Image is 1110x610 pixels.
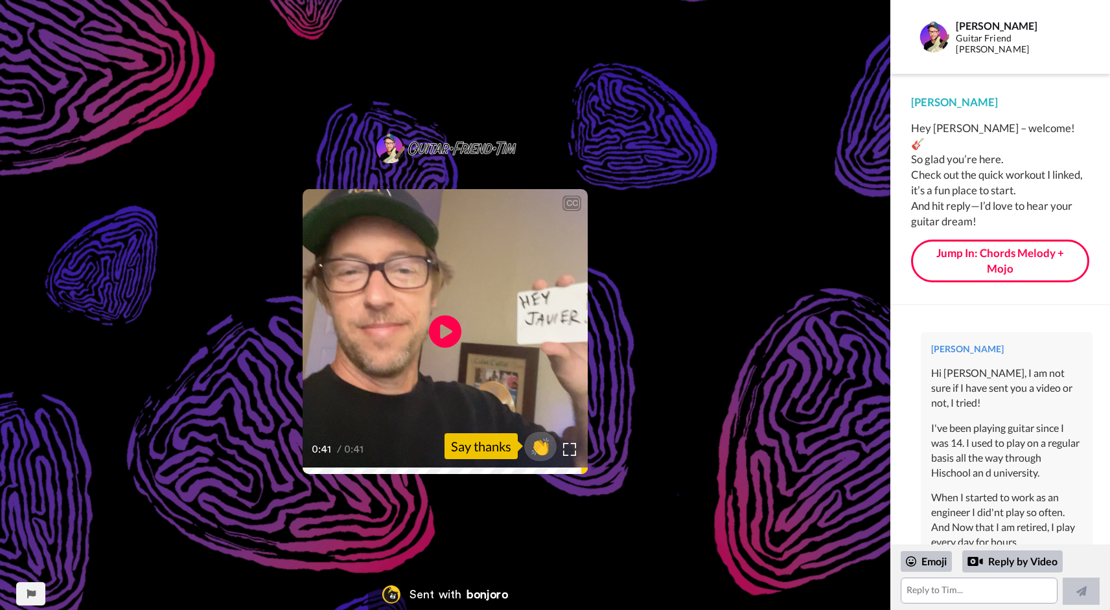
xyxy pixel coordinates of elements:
div: Hi [PERSON_NAME], I am not sure if I have sent you a video or not, I tried! [931,366,1082,411]
div: [PERSON_NAME] [911,95,1089,110]
div: When I started to work as an engineer I did'nt play so often. And Now that I am retired, I play e... [931,490,1082,549]
div: CC [564,197,580,210]
div: Emoji [901,551,952,572]
span: 0:41 [312,442,334,457]
img: Bonjoro Logo [382,585,400,604]
span: 👏 [524,436,557,457]
span: 0:41 [344,442,367,457]
div: bonjoro [467,589,508,600]
div: Guitar Friend [PERSON_NAME] [956,33,1075,55]
div: [PERSON_NAME] [931,343,1082,356]
div: Reply by Video [962,550,1063,572]
span: / [337,442,341,457]
div: Hey [PERSON_NAME] – welcome! 🎸 So glad you’re here. Check out the quick workout I linked, it’s a ... [911,120,1089,229]
div: Sent with [410,589,461,600]
a: Jump In: Chords Melody + Mojo [911,240,1089,283]
div: [PERSON_NAME] [956,19,1075,32]
img: Profile Image [918,21,949,52]
div: Reply by Video [967,554,983,569]
button: 👏 [524,432,557,461]
img: 4168c7b9-a503-4c5a-8793-033c06aa830e [374,133,516,163]
img: Full screen [563,443,576,456]
div: I've been playing guitar since I was 14. I used to play on a regular basis all the way through Hi... [931,421,1082,480]
div: Say thanks [445,433,518,459]
a: Bonjoro LogoSent withbonjoro [368,579,522,610]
